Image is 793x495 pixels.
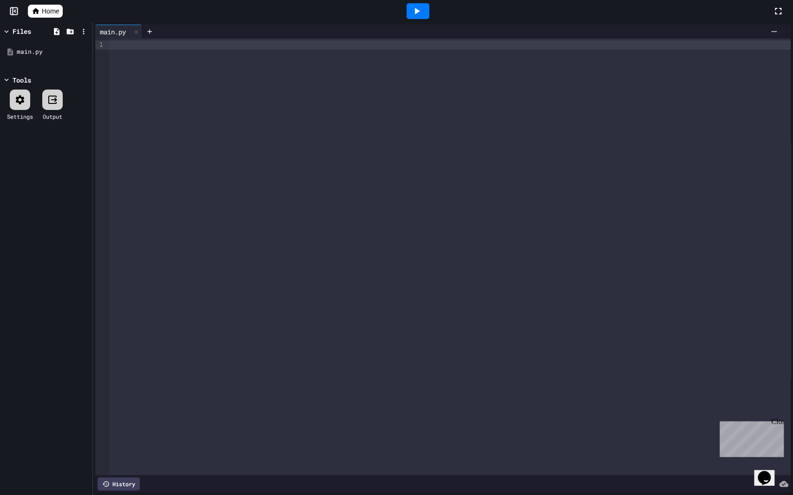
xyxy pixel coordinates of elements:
[95,27,131,37] div: main.py
[28,5,63,18] a: Home
[754,458,784,486] iframe: chat widget
[95,40,105,50] div: 1
[13,75,31,85] div: Tools
[13,26,31,36] div: Files
[17,47,89,57] div: main.py
[95,25,142,39] div: main.py
[7,112,33,121] div: Settings
[43,112,62,121] div: Output
[42,6,59,16] span: Home
[98,477,140,490] div: History
[716,418,784,457] iframe: chat widget
[4,4,64,59] div: Chat with us now!Close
